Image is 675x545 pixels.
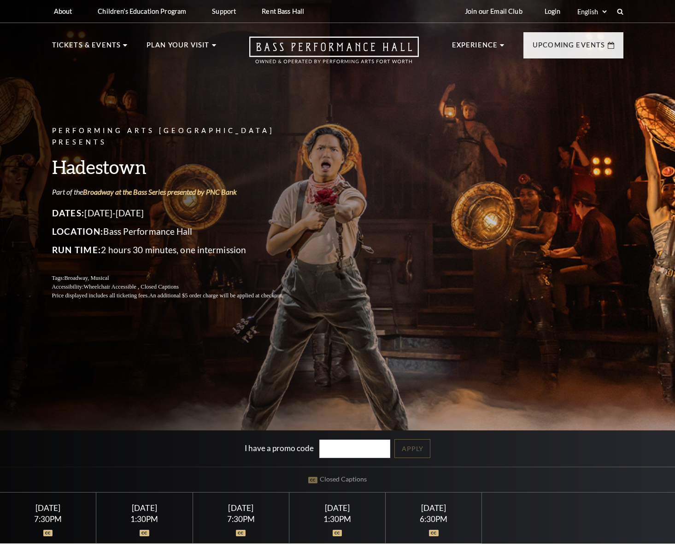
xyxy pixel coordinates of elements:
span: Location: [52,226,104,237]
p: [DATE]-[DATE] [52,206,305,220]
img: icon_oc.svg [43,530,53,536]
p: Support [212,7,236,15]
p: Accessibility: [52,283,305,291]
div: 7:30PM [11,515,85,523]
p: Children's Education Program [98,7,186,15]
img: icon_oc.svg [140,530,149,536]
div: [DATE] [107,503,182,513]
img: icon_oc.svg [333,530,342,536]
p: Bass Performance Hall [52,224,305,239]
span: Broadway, Musical [64,275,109,281]
p: Price displayed includes all ticketing fees. [52,291,305,300]
div: 1:30PM [300,515,375,523]
div: 1:30PM [107,515,182,523]
p: Plan Your Visit [147,40,210,56]
p: About [54,7,72,15]
p: Part of the [52,187,305,197]
img: icon_oc.svg [429,530,439,536]
p: Experience [452,40,498,56]
div: [DATE] [397,503,471,513]
h3: Hadestown [52,155,305,179]
span: Run Time: [52,244,101,255]
a: Broadway at the Bass Series presented by PNC Bank [83,187,237,196]
span: Dates: [52,208,85,218]
p: Performing Arts [GEOGRAPHIC_DATA] Presents [52,125,305,148]
div: [DATE] [300,503,375,513]
div: 6:30PM [397,515,471,523]
div: [DATE] [11,503,85,513]
p: 2 hours 30 minutes, one intermission [52,243,305,257]
label: I have a promo code [245,443,314,452]
img: icon_oc.svg [236,530,246,536]
p: Upcoming Events [533,40,605,56]
span: Wheelchair Accessible , Closed Captions [83,284,178,290]
p: Tickets & Events [52,40,121,56]
select: Select: [575,7,608,16]
span: An additional $5 order charge will be applied at checkout. [149,292,283,299]
p: Tags: [52,274,305,283]
p: Rent Bass Hall [262,7,304,15]
div: 7:30PM [204,515,278,523]
div: [DATE] [204,503,278,513]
